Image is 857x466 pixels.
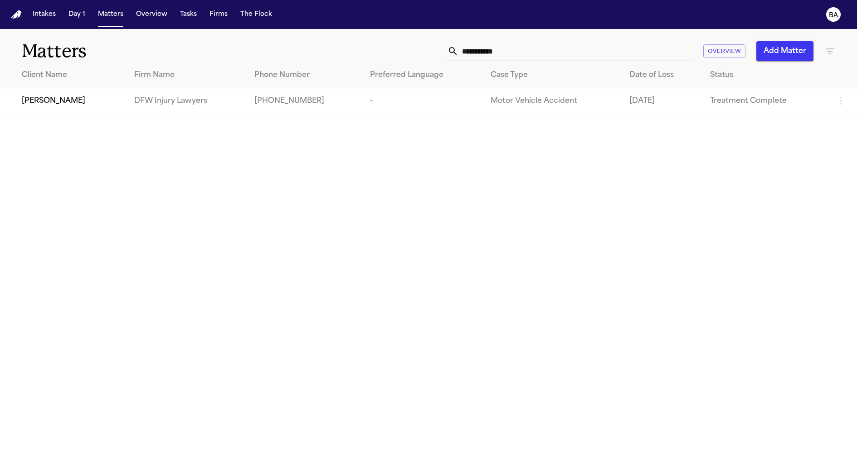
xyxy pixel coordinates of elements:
[703,44,745,58] button: Overview
[710,70,821,81] div: Status
[176,6,200,23] button: Tasks
[370,70,476,81] div: Preferred Language
[622,88,703,114] td: [DATE]
[94,6,127,23] button: Matters
[703,88,828,114] td: Treatment Complete
[11,10,22,19] img: Finch Logo
[254,70,355,81] div: Phone Number
[237,6,276,23] button: The Flock
[134,70,240,81] div: Firm Name
[491,70,615,81] div: Case Type
[132,6,171,23] button: Overview
[756,41,813,61] button: Add Matter
[363,88,483,114] td: -
[22,70,120,81] div: Client Name
[127,88,247,114] td: DFW Injury Lawyers
[206,6,231,23] button: Firms
[22,96,85,106] span: [PERSON_NAME]
[29,6,59,23] button: Intakes
[629,70,696,81] div: Date of Loss
[11,10,22,19] a: Home
[483,88,622,114] td: Motor Vehicle Accident
[65,6,89,23] button: Day 1
[22,40,258,62] h1: Matters
[247,88,363,114] td: [PHONE_NUMBER]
